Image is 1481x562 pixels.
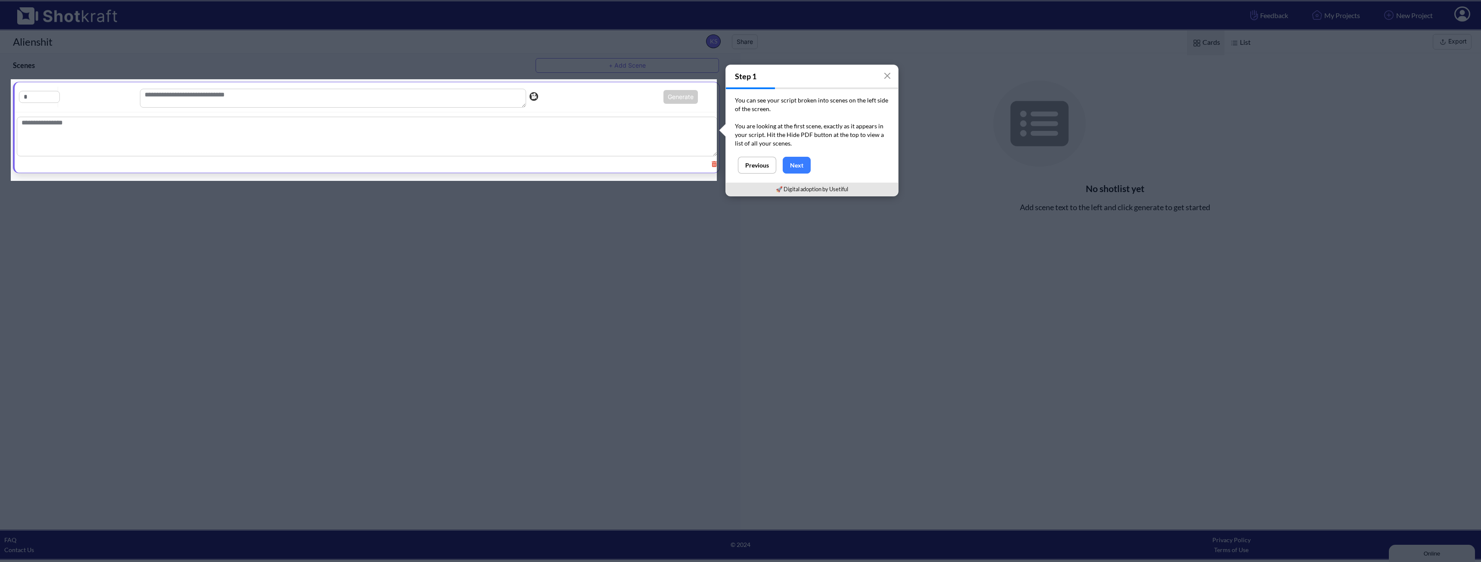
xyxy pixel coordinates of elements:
a: 🚀 Digital adoption by Usetiful [776,186,848,193]
button: Next [783,157,811,174]
p: You are looking at the first scene, exactly as it appears in your script. Hit the Hide PDF button... [735,122,889,148]
button: Previous [738,157,776,174]
p: You can see your script broken into scenes on the left side of the screen. [735,96,889,122]
div: Online [6,7,80,14]
h4: Step 1 [726,65,898,87]
img: Camera Icon [527,90,539,103]
button: Generate [663,90,698,104]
